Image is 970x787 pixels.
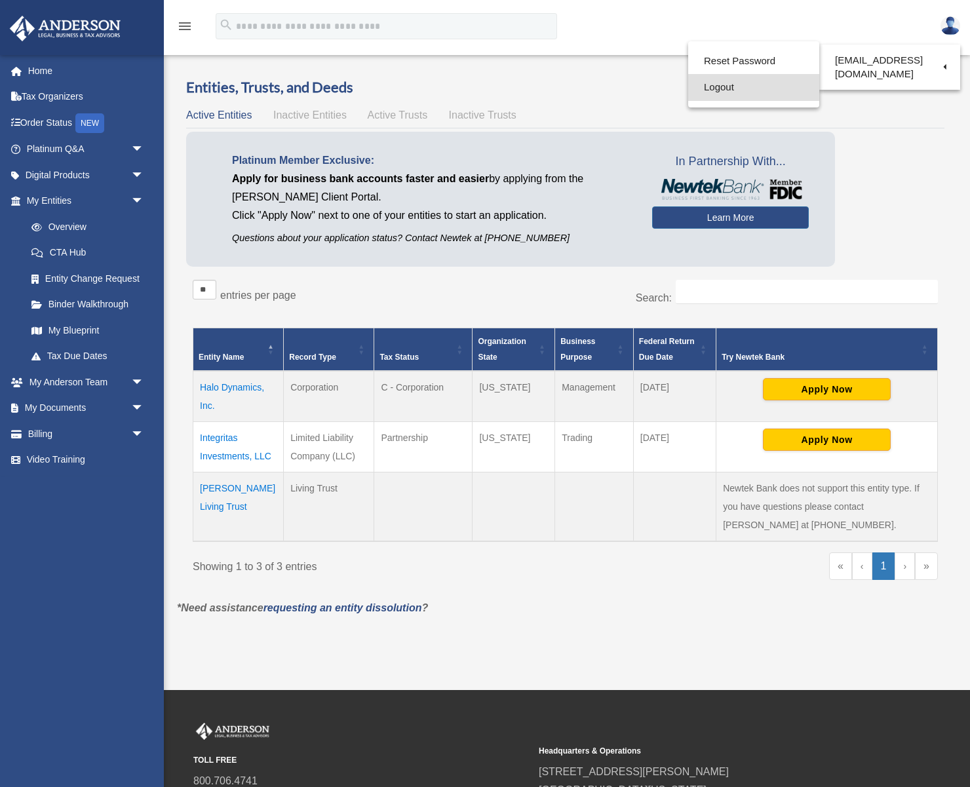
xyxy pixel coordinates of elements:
td: [DATE] [633,422,716,472]
a: Previous [852,552,872,580]
p: by applying from the [PERSON_NAME] Client Portal. [232,170,632,206]
div: Showing 1 to 3 of 3 entries [193,552,556,576]
td: Newtek Bank does not support this entity type. If you have questions please contact [PERSON_NAME]... [716,472,938,542]
a: CTA Hub [18,240,157,266]
h3: Entities, Trusts, and Deeds [186,77,944,98]
p: Questions about your application status? Contact Newtek at [PHONE_NUMBER] [232,230,632,246]
p: Click "Apply Now" next to one of your entities to start an application. [232,206,632,225]
td: Corporation [284,371,374,422]
td: Management [555,371,634,422]
span: Active Entities [186,109,252,121]
a: Platinum Q&Aarrow_drop_down [9,136,164,163]
a: [STREET_ADDRESS][PERSON_NAME] [539,766,729,777]
img: Anderson Advisors Platinum Portal [193,723,272,740]
div: NEW [75,113,104,133]
span: Business Purpose [560,337,595,362]
td: Trading [555,422,634,472]
a: Reset Password [688,48,819,75]
a: Video Training [9,447,164,473]
th: Entity Name: Activate to invert sorting [193,328,284,372]
i: search [219,18,233,32]
a: requesting an entity dissolution [263,602,422,613]
th: Federal Return Due Date: Activate to sort [633,328,716,372]
small: Headquarters & Operations [539,744,875,758]
a: Binder Walkthrough [18,292,157,318]
img: Anderson Advisors Platinum Portal [6,16,125,41]
td: [US_STATE] [473,371,555,422]
p: Platinum Member Exclusive: [232,151,632,170]
span: Apply for business bank accounts faster and easier [232,173,489,184]
a: My Blueprint [18,317,157,343]
span: arrow_drop_down [131,162,157,189]
span: Active Trusts [368,109,428,121]
a: Learn More [652,206,809,229]
td: C - Corporation [374,371,473,422]
span: Record Type [289,353,336,362]
td: [US_STATE] [473,422,555,472]
img: NewtekBankLogoSM.png [659,179,802,200]
a: Logout [688,74,819,101]
td: Limited Liability Company (LLC) [284,422,374,472]
a: Digital Productsarrow_drop_down [9,162,164,188]
a: My Entitiesarrow_drop_down [9,188,157,214]
img: User Pic [941,16,960,35]
span: arrow_drop_down [131,395,157,422]
a: Home [9,58,164,84]
a: Next [895,552,915,580]
span: arrow_drop_down [131,421,157,448]
span: Organization State [478,337,526,362]
span: In Partnership With... [652,151,809,172]
em: *Need assistance ? [177,602,428,613]
a: [EMAIL_ADDRESS][DOMAIN_NAME] [819,48,960,86]
a: Tax Due Dates [18,343,157,370]
td: [PERSON_NAME] Living Trust [193,472,284,542]
button: Apply Now [763,378,891,400]
a: Last [915,552,938,580]
a: Overview [18,214,151,240]
a: 800.706.4741 [193,775,258,786]
td: Living Trust [284,472,374,542]
label: entries per page [220,290,296,301]
td: Integritas Investments, LLC [193,422,284,472]
label: Search: [636,292,672,303]
th: Organization State: Activate to sort [473,328,555,372]
span: Tax Status [379,353,419,362]
a: menu [177,23,193,34]
a: First [829,552,852,580]
i: menu [177,18,193,34]
td: [DATE] [633,371,716,422]
span: Inactive Entities [273,109,347,121]
a: My Anderson Teamarrow_drop_down [9,369,164,395]
span: Federal Return Due Date [639,337,695,362]
a: 1 [872,552,895,580]
button: Apply Now [763,429,891,451]
span: arrow_drop_down [131,136,157,163]
span: Entity Name [199,353,244,362]
th: Business Purpose: Activate to sort [555,328,634,372]
td: Partnership [374,422,473,472]
th: Tax Status: Activate to sort [374,328,473,372]
a: My Documentsarrow_drop_down [9,395,164,421]
a: Order StatusNEW [9,109,164,136]
a: Entity Change Request [18,265,157,292]
a: Tax Organizers [9,84,164,110]
span: arrow_drop_down [131,188,157,215]
td: Halo Dynamics, Inc. [193,371,284,422]
th: Record Type: Activate to sort [284,328,374,372]
small: TOLL FREE [193,754,530,767]
span: Inactive Trusts [449,109,516,121]
div: Try Newtek Bank [722,349,918,365]
th: Try Newtek Bank : Activate to sort [716,328,938,372]
a: Billingarrow_drop_down [9,421,164,447]
span: arrow_drop_down [131,369,157,396]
